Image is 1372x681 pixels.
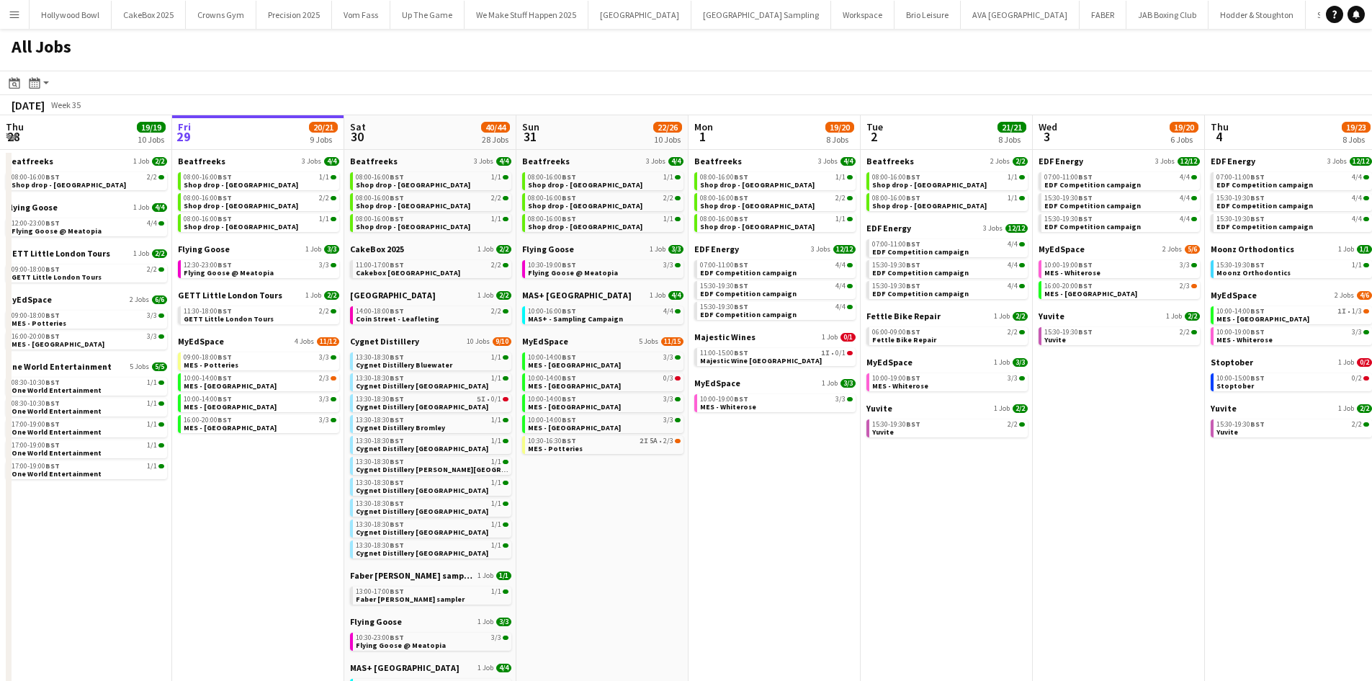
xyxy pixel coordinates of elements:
[1044,262,1093,269] span: 10:00-19:00
[528,262,576,269] span: 10:30-19:00
[1350,157,1372,166] span: 12/12
[6,202,167,248] div: Flying Goose1 Job4/412:00-23:00BST4/4Flying Goose @ Meatopia
[522,290,683,336] div: MAS+ [GEOGRAPHIC_DATA]1 Job4/410:00-16:00BST4/4MAS+ - Sampling Campaign
[178,156,339,244] div: Beatfreeks3 Jobs4/408:00-16:00BST1/1Shop drop - [GEOGRAPHIC_DATA]08:00-16:00BST2/2Shop drop - [GE...
[872,282,920,290] span: 15:30-19:30
[872,193,1025,210] a: 08:00-16:00BST1/1Shop drop - [GEOGRAPHIC_DATA]
[562,172,576,182] span: BST
[6,156,53,166] span: Beatfreeks
[178,244,339,290] div: Flying Goose1 Job3/312:30-23:00BST3/3Flying Goose @ Meatopia
[1352,195,1362,202] span: 4/4
[332,1,390,29] button: Vom Fass
[700,260,853,277] a: 07:00-11:00BST4/4EDF Competition campaign
[1162,245,1182,254] span: 2 Jobs
[906,239,920,249] span: BST
[668,157,683,166] span: 4/4
[356,268,460,277] span: Cakebox Surrey
[1044,289,1137,298] span: MES - Guildford
[1216,268,1291,277] span: Moonz Orthodontics
[1250,172,1265,182] span: BST
[522,156,683,166] a: Beatfreeks3 Jobs4/4
[1008,174,1018,181] span: 1/1
[6,294,167,305] a: MyEdSpace2 Jobs6/6
[1126,1,1209,29] button: JAB Boxing Club
[133,157,149,166] span: 1 Job
[152,203,167,212] span: 4/4
[700,201,815,210] span: Shop drop - Manchester
[872,289,969,298] span: EDF Competition campaign
[390,193,404,202] span: BST
[872,262,920,269] span: 15:30-19:30
[256,1,332,29] button: Precision 2025
[390,260,404,270] span: BST
[872,239,1025,256] a: 07:00-11:00BST4/4EDF Competition campaign
[872,247,969,257] span: EDF Competition campaign
[734,260,748,270] span: BST
[522,244,683,290] div: Flying Goose1 Job3/310:30-19:00BST3/3Flying Goose @ Meatopia
[734,172,748,182] span: BST
[990,157,1010,166] span: 2 Jobs
[872,195,920,202] span: 08:00-16:00
[184,180,298,190] span: Shop drop - Bradford
[1335,291,1354,300] span: 2 Jobs
[1216,195,1265,202] span: 15:30-19:30
[350,156,398,166] span: Beatfreeks
[1211,156,1255,166] span: EDF Energy
[522,244,683,254] a: Flying Goose1 Job3/3
[872,268,969,277] span: EDF Competition campaign
[528,172,681,189] a: 08:00-16:00BST1/1Shop drop - [GEOGRAPHIC_DATA]
[906,193,920,202] span: BST
[184,214,336,231] a: 08:00-16:00BST1/1Shop drop - [GEOGRAPHIC_DATA]
[1080,1,1126,29] button: FABER
[835,195,846,202] span: 2/2
[147,220,157,227] span: 4/4
[1216,214,1369,231] a: 15:30-19:30BST4/4EDF Competition campaign
[528,180,642,190] span: Shop drop - Bradford
[1180,174,1190,181] span: 4/4
[491,174,501,181] span: 1/1
[152,249,167,258] span: 2/2
[835,282,846,290] span: 4/4
[983,224,1003,233] span: 3 Jobs
[663,174,673,181] span: 1/1
[218,172,232,182] span: BST
[528,260,681,277] a: 10:30-19:00BST3/3Flying Goose @ Meatopia
[528,214,681,231] a: 08:00-16:00BST1/1Shop drop - [GEOGRAPHIC_DATA]
[12,220,60,227] span: 12:00-23:00
[186,1,256,29] button: Crowns Gym
[1211,244,1372,254] a: Moonz Orthodontics1 Job1/1
[663,215,673,223] span: 1/1
[12,174,60,181] span: 08:00-16:00
[356,180,470,190] span: Shop drop - Bradford
[1044,282,1093,290] span: 16:00-20:00
[356,222,470,231] span: Shop drop - Newcastle Upon Tyne
[184,215,232,223] span: 08:00-16:00
[734,281,748,290] span: BST
[562,193,576,202] span: BST
[1008,262,1018,269] span: 4/4
[694,244,856,254] a: EDF Energy3 Jobs12/12
[1044,180,1141,190] span: EDF Competition campaign
[1180,215,1190,223] span: 4/4
[1078,281,1093,290] span: BST
[1352,262,1362,269] span: 1/1
[1044,260,1197,277] a: 10:00-19:00BST3/3MES - Whiterose
[350,156,511,166] a: Beatfreeks3 Jobs4/4
[1338,245,1354,254] span: 1 Job
[1327,157,1347,166] span: 3 Jobs
[646,157,665,166] span: 3 Jobs
[1008,241,1018,248] span: 4/4
[700,302,853,319] a: 15:30-19:30BST4/4EDF Competition campaign
[184,268,274,277] span: Flying Goose @ Meatopia
[1180,282,1190,290] span: 2/3
[1044,268,1100,277] span: MES - Whiterose
[45,264,60,274] span: BST
[1039,156,1083,166] span: EDF Energy
[691,1,831,29] button: [GEOGRAPHIC_DATA] Sampling
[872,260,1025,277] a: 15:30-19:30BST4/4EDF Competition campaign
[1357,245,1372,254] span: 1/1
[184,172,336,189] a: 08:00-16:00BST1/1Shop drop - [GEOGRAPHIC_DATA]
[872,174,920,181] span: 08:00-16:00
[1078,193,1093,202] span: BST
[700,282,748,290] span: 15:30-19:30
